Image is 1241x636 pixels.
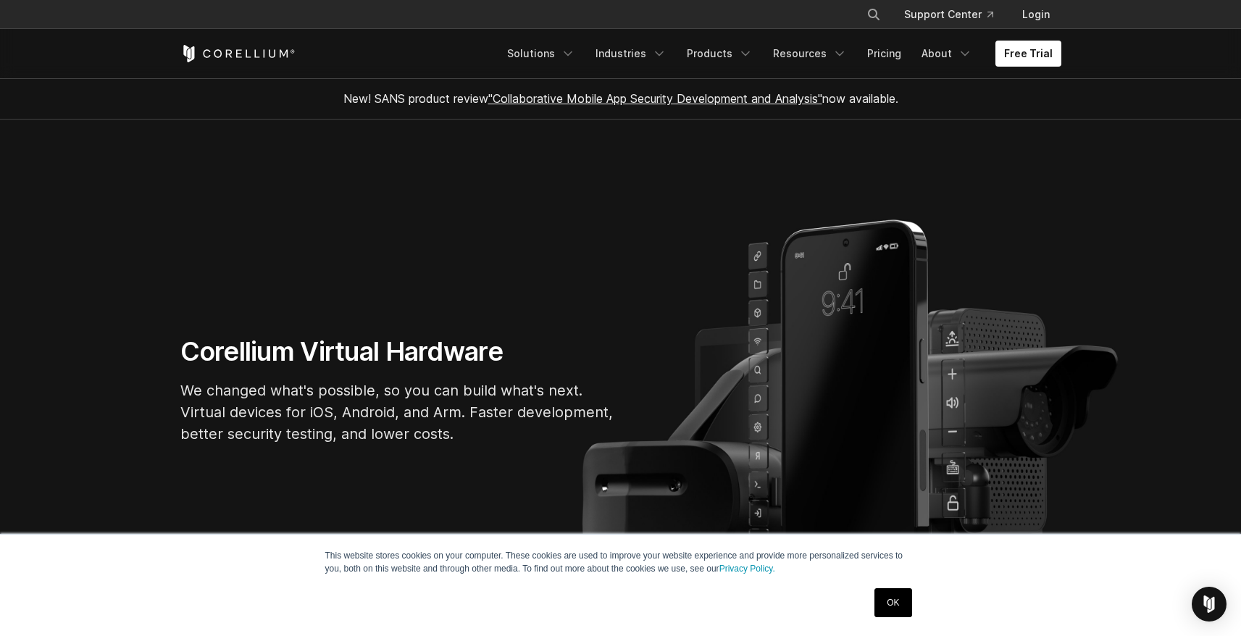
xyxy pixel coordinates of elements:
a: Login [1011,1,1061,28]
a: Support Center [893,1,1005,28]
div: Navigation Menu [498,41,1061,67]
div: Open Intercom Messenger [1192,587,1227,622]
a: Pricing [858,41,910,67]
a: Resources [764,41,856,67]
p: We changed what's possible, so you can build what's next. Virtual devices for iOS, Android, and A... [180,380,615,445]
a: Products [678,41,761,67]
a: Privacy Policy. [719,564,775,574]
span: New! SANS product review now available. [343,91,898,106]
div: Navigation Menu [849,1,1061,28]
h1: Corellium Virtual Hardware [180,335,615,368]
a: OK [874,588,911,617]
a: "Collaborative Mobile App Security Development and Analysis" [488,91,822,106]
a: Free Trial [995,41,1061,67]
a: About [913,41,981,67]
p: This website stores cookies on your computer. These cookies are used to improve your website expe... [325,549,916,575]
a: Industries [587,41,675,67]
a: Corellium Home [180,45,296,62]
a: Solutions [498,41,584,67]
button: Search [861,1,887,28]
